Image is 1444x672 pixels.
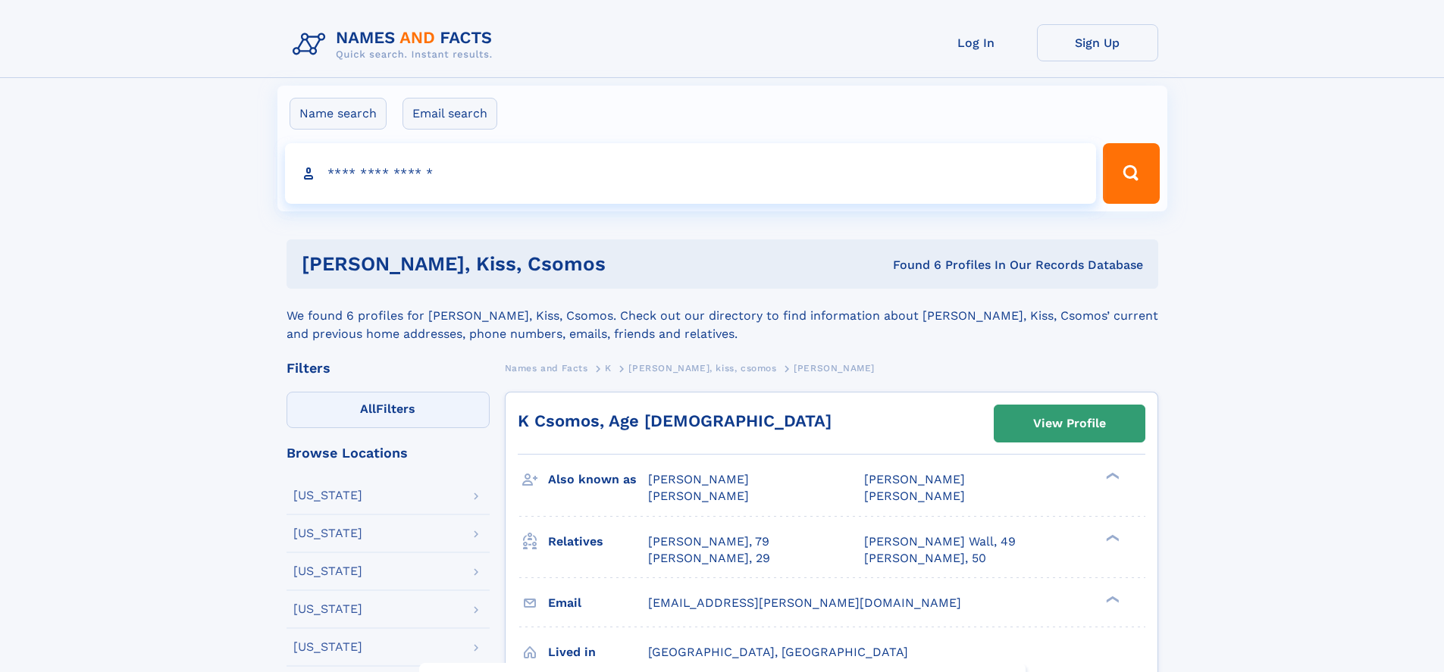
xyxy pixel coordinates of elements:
[548,467,648,492] h3: Also known as
[505,358,588,377] a: Names and Facts
[548,529,648,555] h3: Relatives
[628,363,776,374] span: [PERSON_NAME], kiss, csomos
[648,533,769,550] a: [PERSON_NAME], 79
[749,257,1143,273] div: Found 6 Profiles In Our Records Database
[302,255,750,273] h1: [PERSON_NAME], Kiss, Csomos
[648,472,749,486] span: [PERSON_NAME]
[360,402,376,416] span: All
[1102,471,1120,481] div: ❯
[864,550,986,567] a: [PERSON_NAME], 50
[648,645,908,659] span: [GEOGRAPHIC_DATA], [GEOGRAPHIC_DATA]
[1033,406,1106,441] div: View Profile
[864,533,1016,550] a: [PERSON_NAME] Wall, 49
[293,489,362,502] div: [US_STATE]
[794,363,875,374] span: [PERSON_NAME]
[285,143,1097,204] input: search input
[648,489,749,503] span: [PERSON_NAME]
[293,527,362,539] div: [US_STATE]
[293,641,362,653] div: [US_STATE]
[1103,143,1159,204] button: Search Button
[864,489,965,503] span: [PERSON_NAME]
[605,363,612,374] span: K
[916,24,1037,61] a: Log In
[287,392,490,428] label: Filters
[293,565,362,577] div: [US_STATE]
[287,289,1158,343] div: We found 6 profiles for [PERSON_NAME], Kiss, Csomos. Check out our directory to find information ...
[293,603,362,615] div: [US_STATE]
[648,550,770,567] a: [PERSON_NAME], 29
[1102,533,1120,542] div: ❯
[290,98,387,130] label: Name search
[548,639,648,665] h3: Lived in
[605,358,612,377] a: K
[995,405,1145,442] a: View Profile
[548,590,648,616] h3: Email
[1102,594,1120,604] div: ❯
[287,24,505,65] img: Logo Names and Facts
[648,595,961,610] span: [EMAIL_ADDRESS][PERSON_NAME][DOMAIN_NAME]
[287,361,490,375] div: Filters
[1037,24,1158,61] a: Sign Up
[403,98,497,130] label: Email search
[518,411,832,430] a: K Csomos, Age [DEMOGRAPHIC_DATA]
[864,472,965,486] span: [PERSON_NAME]
[287,446,490,460] div: Browse Locations
[628,358,776,377] a: [PERSON_NAME], kiss, csomos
